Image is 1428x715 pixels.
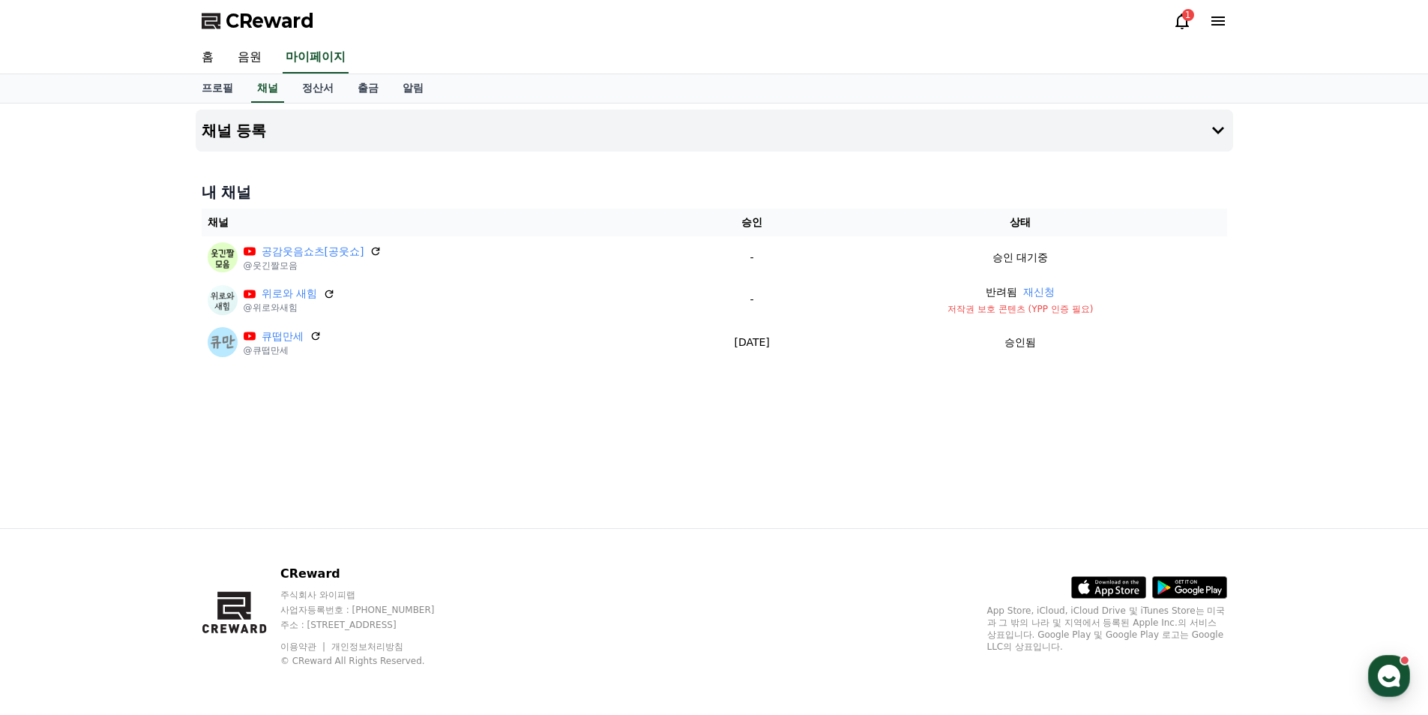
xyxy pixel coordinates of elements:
a: 홈 [190,42,226,74]
a: CReward [202,9,314,33]
div: 1 [1182,9,1194,21]
p: - [696,250,808,266]
button: 재신청 [1023,284,1055,300]
button: 채널 등록 [196,110,1233,152]
p: @큐떱만세 [244,344,322,356]
a: 개인정보처리방침 [331,641,403,652]
p: @웃긴짤모음 [244,260,382,272]
a: 채널 [251,74,284,103]
a: 정산서 [290,74,346,103]
p: @위로와새힘 [244,302,335,314]
a: 프로필 [190,74,245,103]
p: 반려됨 [986,284,1017,300]
span: CReward [226,9,314,33]
h4: 채널 등록 [202,122,267,139]
img: 공감웃음쇼츠[공웃쇼] [208,242,238,272]
p: App Store, iCloud, iCloud Drive 및 iTunes Store는 미국과 그 밖의 나라 및 지역에서 등록된 Apple Inc.의 서비스 상표입니다. Goo... [987,605,1227,653]
a: 이용약관 [280,641,328,652]
p: 주소 : [STREET_ADDRESS] [280,619,463,631]
a: 출금 [346,74,391,103]
p: 승인됨 [1004,335,1036,350]
th: 상태 [814,209,1226,236]
img: 위로와 새힘 [208,285,238,315]
p: - [696,292,808,308]
p: CReward [280,565,463,583]
a: 마이페이지 [283,42,349,74]
a: 1 [1173,12,1191,30]
a: 음원 [226,42,274,74]
a: 공감웃음쇼츠[공웃쇼] [262,244,364,260]
p: 사업자등록번호 : [PHONE_NUMBER] [280,604,463,616]
img: 큐떱만세 [208,327,238,357]
a: 큐떱만세 [262,329,304,344]
th: 승인 [690,209,814,236]
p: © CReward All Rights Reserved. [280,655,463,667]
h4: 내 채널 [202,182,1227,203]
a: 위로와 새힘 [262,286,317,302]
th: 채널 [202,209,690,236]
p: 승인 대기중 [992,250,1048,266]
p: [DATE] [696,335,808,350]
p: 저작권 보호 콘텐츠 (YPP 인증 필요) [820,303,1220,315]
a: 알림 [391,74,436,103]
p: 주식회사 와이피랩 [280,589,463,601]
